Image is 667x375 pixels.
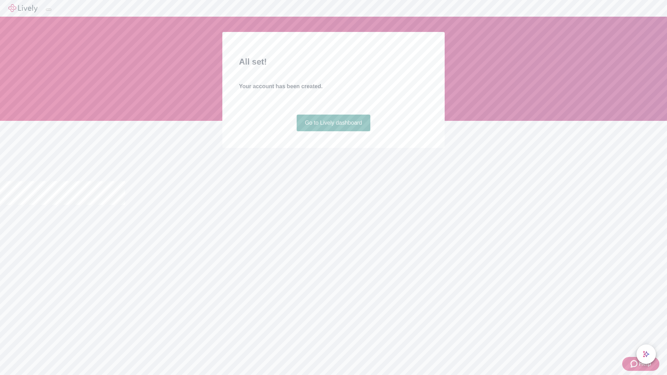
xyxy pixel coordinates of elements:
[46,9,51,11] button: Log out
[297,115,371,131] a: Go to Lively dashboard
[622,357,659,371] button: Zendesk support iconHelp
[636,344,656,364] button: chat
[639,360,651,368] span: Help
[239,82,428,91] h4: Your account has been created.
[8,4,38,12] img: Lively
[631,360,639,368] svg: Zendesk support icon
[643,351,650,358] svg: Lively AI Assistant
[239,56,428,68] h2: All set!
